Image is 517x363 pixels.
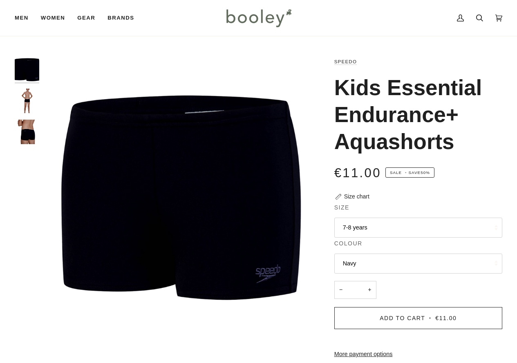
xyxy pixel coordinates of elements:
span: €11.00 [334,166,381,180]
img: Speedo Kids Essential Endurance+ Aquashorts Navy - Booley Galway [43,57,320,333]
span: Colour [334,239,363,248]
span: Gear [77,14,95,22]
em: • [403,170,409,175]
span: €11.00 [435,315,457,321]
img: Speedo Kids Essential Endurance+ Aquashorts Navy - Booley Galway [15,57,39,82]
button: Navy [334,254,502,274]
img: Speedo Kids Essential Endurance+ Aquashorts navy - Booley Galway [15,120,39,144]
span: Sale [390,170,402,175]
a: Speedo [334,59,357,64]
span: Add to Cart [380,315,425,321]
h1: Kids Essential Endurance+ Aquashorts [334,74,496,155]
img: Speedo Kids Essential Endurance+ Aquashorts Navy - Booley Galway [15,89,39,113]
span: Size [334,203,349,212]
button: + [363,281,376,299]
button: Add to Cart • €11.00 [334,307,502,329]
button: − [334,281,347,299]
span: • [427,315,433,321]
button: 7-8 years [334,218,502,238]
span: 50% [421,170,430,175]
span: Women [41,14,65,22]
div: Size chart [344,192,369,201]
span: Men [15,14,29,22]
input: Quantity [334,281,376,299]
a: More payment options [334,350,502,359]
span: Save [385,167,434,178]
span: Brands [107,14,134,22]
img: Booley [223,6,294,30]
